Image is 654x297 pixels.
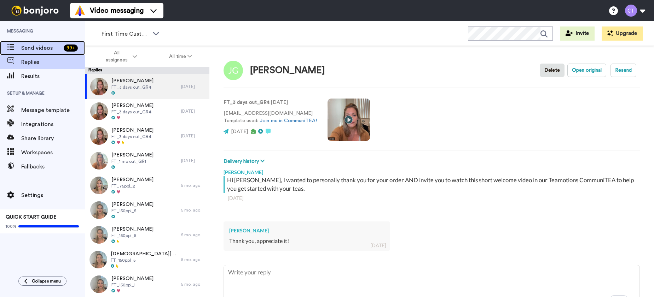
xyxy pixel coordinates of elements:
span: FT_150ppl_5 [111,208,154,214]
span: [PERSON_NAME] [111,176,154,183]
span: Workspaces [21,148,85,157]
img: bd841412-ef6e-4396-b8f4-7c2503e5b85c-thumb.jpg [90,152,108,170]
div: Thank you, appreciate it! [229,237,384,245]
div: [DATE] [181,158,206,164]
button: Open original [567,64,606,77]
div: [PERSON_NAME] [250,65,325,76]
span: [PERSON_NAME] [111,226,154,233]
span: All assignees [103,49,131,64]
span: Video messaging [90,6,144,16]
a: [PERSON_NAME]FT_3 days out_GR4[DATE] [85,99,209,124]
span: Send videos [21,44,61,52]
div: 5 mo. ago [181,207,206,213]
span: [PERSON_NAME] [111,201,154,208]
div: [PERSON_NAME] [229,227,384,234]
div: [DATE] [181,108,206,114]
span: Share library [21,134,85,143]
span: [PERSON_NAME] [111,152,154,159]
div: 5 mo. ago [181,232,206,238]
a: [PERSON_NAME]FT_150ppl_15 mo. ago [85,272,209,297]
span: FT_1 mo out_GR1 [111,159,154,164]
a: Join me in CommuniTEA! [260,118,317,123]
div: [DATE] [181,133,206,139]
span: First Time Customer [102,30,149,38]
span: Replies [21,58,85,66]
span: FT_3 days out_GR4 [111,134,154,139]
div: 5 mo. ago [181,183,206,188]
img: 1da16a9a-3755-4fa7-8515-8afeb9762081-thumb.jpg [90,201,108,219]
a: [PERSON_NAME]FT_75ppl_25 mo. ago [85,173,209,198]
span: Fallbacks [21,162,85,171]
span: FT_150ppl_5 [111,257,178,263]
a: [PERSON_NAME]FT_3 days out_GR4[DATE] [85,74,209,99]
img: 1da16a9a-3755-4fa7-8515-8afeb9762081-thumb.jpg [89,251,107,268]
img: 90f09d71-e108-4f9a-a833-9450812f301a-thumb.jpg [90,177,108,194]
div: 5 mo. ago [181,257,206,262]
div: Replies [85,67,209,74]
a: [DEMOGRAPHIC_DATA][PERSON_NAME]FT_150ppl_55 mo. ago [85,247,209,272]
div: Hi [PERSON_NAME], I wanted to personally thank you for your order AND invite you to watch this sh... [227,176,638,193]
strong: FT_3 days out_GR4 [224,100,270,105]
img: Image of Jamie Gasparetti [224,61,243,80]
span: [PERSON_NAME] [111,127,154,134]
span: Integrations [21,120,85,129]
button: Upgrade [602,26,643,41]
img: d182a69c-3f25-4f75-b1e2-a8a136d57023-thumb.jpg [90,127,108,145]
div: 99 + [64,44,78,52]
a: [PERSON_NAME]FT_3 days out_GR4[DATE] [85,124,209,148]
button: Delivery history [224,158,267,165]
span: FT_150ppl_5 [111,233,154,238]
span: 100% [6,224,17,229]
span: FT_75ppl_2 [111,183,154,189]
a: [PERSON_NAME]FT_150ppl_55 mo. ago [85,222,209,247]
button: Invite [560,26,595,41]
img: db0ba84a-5453-4de4-a2b1-bedc58303a6e-thumb.jpg [90,275,108,293]
span: [DATE] [231,129,248,134]
span: Results [21,72,85,81]
div: [DATE] [181,84,206,89]
div: [DATE] [228,195,636,202]
span: FT_150ppl_1 [111,282,154,288]
span: Collapse menu [32,278,61,284]
span: Message template [21,106,85,114]
div: 5 mo. ago [181,281,206,287]
p: : [DATE] [224,99,317,106]
a: [PERSON_NAME]FT_1 mo out_GR1[DATE] [85,148,209,173]
button: Collapse menu [18,277,66,286]
span: FT_3 days out_GR4 [111,109,154,115]
button: Resend [610,64,636,77]
a: [PERSON_NAME]FT_150ppl_55 mo. ago [85,198,209,222]
span: FT_3 days out_GR4 [111,84,154,90]
img: d182a69c-3f25-4f75-b1e2-a8a136d57023-thumb.jpg [90,78,108,95]
button: Delete [540,64,565,77]
button: All time [153,50,208,63]
img: vm-color.svg [74,5,86,16]
span: [PERSON_NAME] [111,77,154,84]
div: [PERSON_NAME] [224,165,640,176]
img: 1da16a9a-3755-4fa7-8515-8afeb9762081-thumb.jpg [90,226,108,244]
span: [PERSON_NAME] [111,102,154,109]
span: QUICK START GUIDE [6,215,57,220]
span: Settings [21,191,85,200]
p: [EMAIL_ADDRESS][DOMAIN_NAME] Template used: [224,110,317,125]
img: d182a69c-3f25-4f75-b1e2-a8a136d57023-thumb.jpg [90,102,108,120]
div: [DATE] [370,242,386,249]
img: bj-logo-header-white.svg [8,6,62,16]
span: [DEMOGRAPHIC_DATA][PERSON_NAME] [111,250,178,257]
button: All assignees [86,47,153,66]
span: [PERSON_NAME] [111,275,154,282]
